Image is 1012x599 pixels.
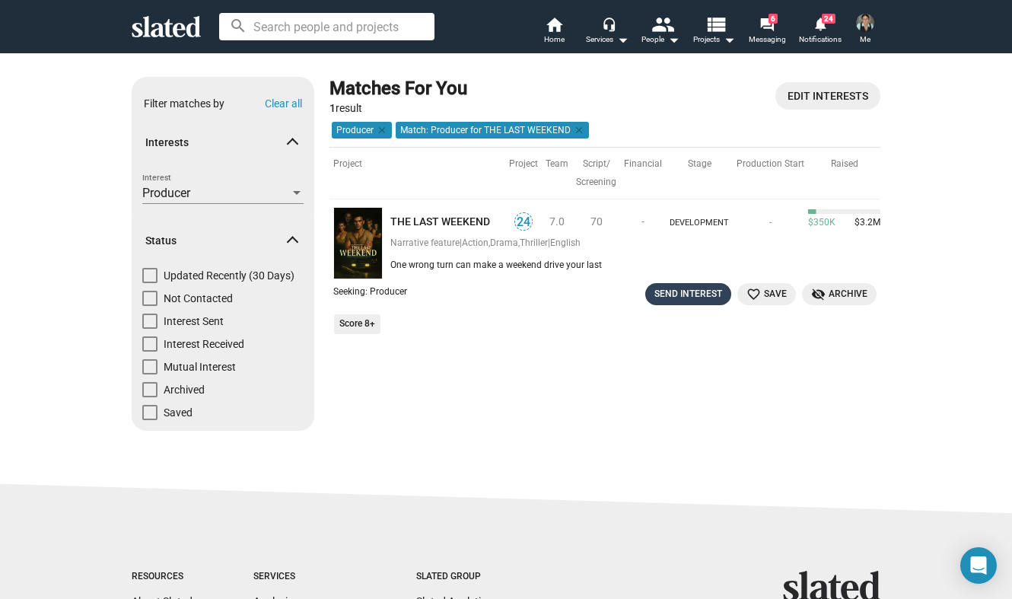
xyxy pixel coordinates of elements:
[651,13,673,35] mat-icon: people
[586,30,629,49] div: Services
[634,15,687,49] button: People
[333,207,383,279] img: THE LAST WEEKEND
[253,571,355,583] div: Services
[164,268,294,283] span: Updated Recently (30 Days)
[799,30,842,49] span: Notifications
[960,547,997,584] div: Open Intercom Messenger
[462,237,490,248] span: Action,
[693,30,735,49] span: Projects
[590,215,603,228] span: 70
[581,15,634,49] button: Services
[164,359,236,374] span: Mutual Interest
[164,382,205,397] span: Archived
[645,283,731,305] button: Send Interest
[544,30,565,49] span: Home
[132,119,314,167] mat-expansion-panel-header: Interests
[687,15,740,49] button: Projects
[144,97,224,111] div: Filter matches by
[666,147,733,199] th: Stage
[505,147,542,199] th: Project
[329,102,362,114] span: result
[847,11,883,50] button: Toni D'AntonioMe
[374,123,387,137] mat-icon: clear
[329,102,336,114] strong: 1
[737,283,796,305] button: Save
[164,314,224,329] span: Interest Sent
[142,186,190,200] span: Producer
[164,405,193,420] span: Saved
[390,215,505,229] a: THE LAST WEEKEND
[542,147,572,199] th: Team
[733,147,808,199] th: Production Start
[265,97,302,110] button: Clear all
[602,17,616,30] mat-icon: headset_mic
[329,147,390,199] th: Project
[860,30,870,49] span: Me
[613,30,632,49] mat-icon: arrow_drop_down
[520,237,548,248] span: Thriller
[620,199,666,237] td: -
[813,16,827,30] mat-icon: notifications
[746,286,787,302] span: Save
[549,215,565,228] span: 7.0
[705,13,727,35] mat-icon: view_list
[332,122,392,139] mat-chip: Producer
[737,217,804,229] div: -
[219,13,434,40] input: Search people and projects
[641,30,679,49] div: People
[132,268,314,428] div: Status
[132,571,193,583] div: Resources
[390,237,462,248] span: Narrative feature |
[515,215,532,230] span: 24
[856,14,874,32] img: Toni D'Antonio
[329,77,467,101] div: Matches For You
[769,14,778,24] span: 6
[720,30,738,49] mat-icon: arrow_drop_down
[808,217,835,229] span: $350K
[545,15,563,33] mat-icon: home
[490,237,520,248] span: Drama,
[396,122,589,139] mat-chip: Match: Producer for THE LAST WEEKEND
[145,135,288,150] span: Interests
[848,217,880,229] span: $3.2M
[416,571,520,583] div: Slated Group
[775,82,880,110] a: Open profile page - Settings dialog
[740,15,794,49] a: 6Messaging
[145,234,288,248] span: Status
[811,287,826,301] mat-icon: visibility_off
[571,123,584,137] mat-icon: clear
[749,30,786,49] span: Messaging
[550,237,581,248] span: English
[811,286,867,302] span: Archive
[527,15,581,49] a: Home
[548,237,550,248] span: |
[132,216,314,265] mat-expansion-panel-header: Status
[802,283,877,305] button: Archive
[746,287,761,301] mat-icon: favorite_border
[788,82,868,110] span: Edit Interests
[620,147,666,199] th: Financial
[390,260,880,272] div: One wrong turn can make a weekend drive your last
[164,291,233,306] span: Not Contacted
[654,286,722,302] div: Send Interest
[572,147,620,199] th: Script/ Screening
[164,336,244,352] span: Interest Received
[794,15,847,49] a: 24Notifications
[664,30,683,49] mat-icon: arrow_drop_down
[759,17,774,31] mat-icon: forum
[333,286,407,297] span: Seeking: Producer
[822,14,835,24] span: 24
[132,170,314,218] div: Interests
[808,147,880,199] th: Raised
[334,314,380,334] li: Score 8+
[666,199,733,237] td: Development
